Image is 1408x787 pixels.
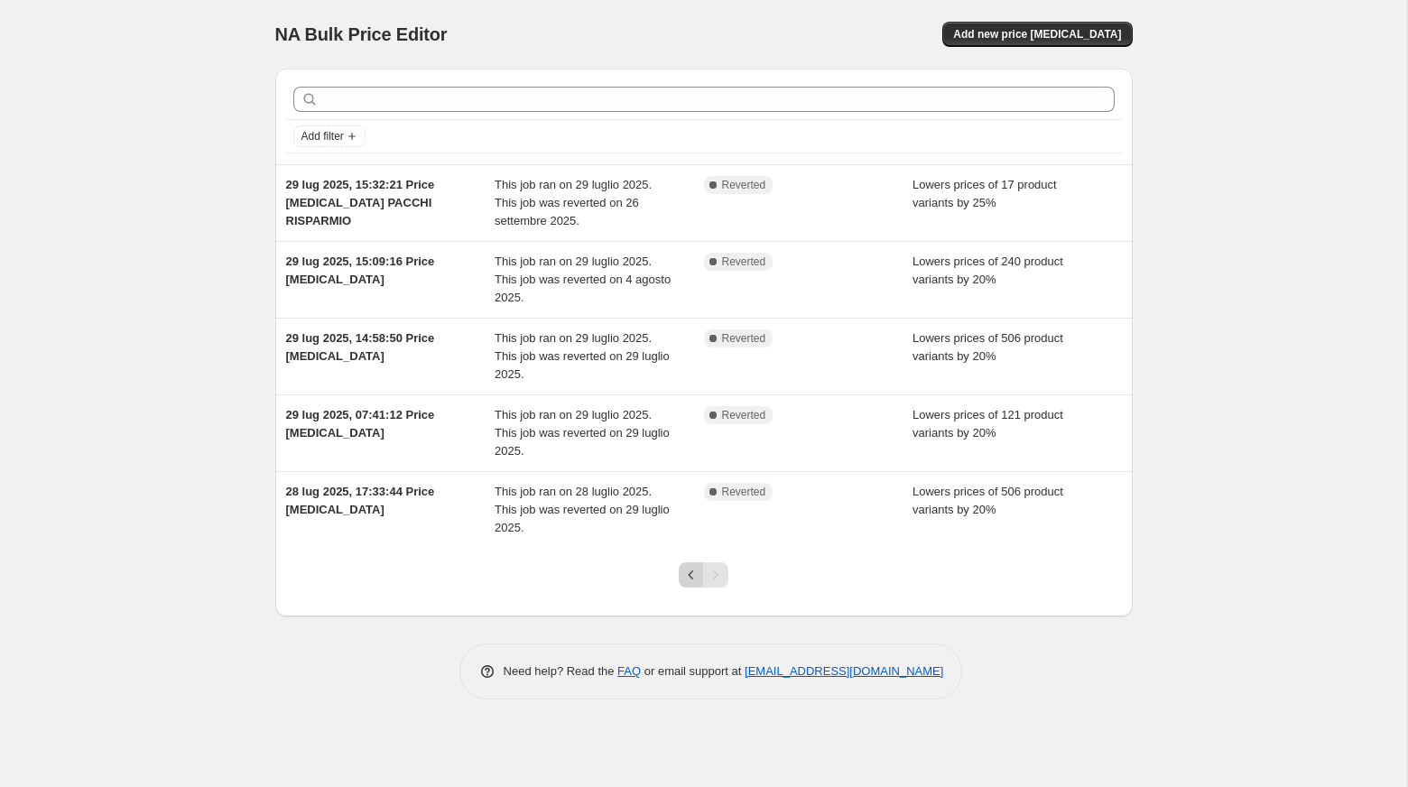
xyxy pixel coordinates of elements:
span: Lowers prices of 506 product variants by 20% [912,331,1063,363]
span: 29 lug 2025, 14:58:50 Price [MEDICAL_DATA] [286,331,435,363]
span: Lowers prices of 240 product variants by 20% [912,255,1063,286]
span: 28 lug 2025, 17:33:44 Price [MEDICAL_DATA] [286,485,435,516]
button: Add filter [293,125,366,147]
span: Need help? Read the [504,664,618,678]
span: This job ran on 29 luglio 2025. This job was reverted on 26 settembre 2025. [495,178,652,227]
button: Add new price [MEDICAL_DATA] [942,22,1132,47]
span: Reverted [722,485,766,499]
span: This job ran on 29 luglio 2025. This job was reverted on 4 agosto 2025. [495,255,671,304]
span: This job ran on 29 luglio 2025. This job was reverted on 29 luglio 2025. [495,408,670,458]
span: Add filter [301,129,344,144]
span: Lowers prices of 121 product variants by 20% [912,408,1063,440]
span: Reverted [722,331,766,346]
span: NA Bulk Price Editor [275,24,448,44]
span: This job ran on 28 luglio 2025. This job was reverted on 29 luglio 2025. [495,485,670,534]
span: 29 lug 2025, 15:32:21 Price [MEDICAL_DATA] PACCHI RISPARMIO [286,178,435,227]
span: 29 lug 2025, 07:41:12 Price [MEDICAL_DATA] [286,408,435,440]
span: Reverted [722,255,766,269]
span: 29 lug 2025, 15:09:16 Price [MEDICAL_DATA] [286,255,435,286]
a: [EMAIL_ADDRESS][DOMAIN_NAME] [745,664,943,678]
a: FAQ [617,664,641,678]
span: or email support at [641,664,745,678]
span: Lowers prices of 17 product variants by 25% [912,178,1057,209]
button: Previous [679,562,704,588]
span: This job ran on 29 luglio 2025. This job was reverted on 29 luglio 2025. [495,331,670,381]
span: Lowers prices of 506 product variants by 20% [912,485,1063,516]
span: Reverted [722,178,766,192]
nav: Pagination [679,562,728,588]
span: Add new price [MEDICAL_DATA] [953,27,1121,42]
span: Reverted [722,408,766,422]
